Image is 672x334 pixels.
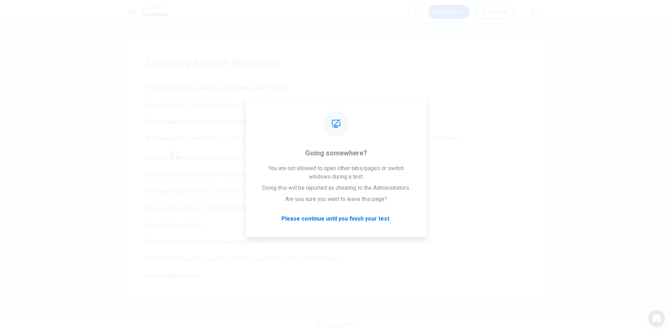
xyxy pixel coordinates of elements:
span: This test checks how well you understand spoken English. You will listen to 1 conversation. You w... [146,84,526,280]
strong: Volume [219,238,239,245]
strong: OK [214,205,222,211]
div: Open Intercom Messenger [648,310,665,327]
span: 00:10:00 [488,9,507,15]
button: Continue [428,5,470,19]
span: Level Test [143,5,167,10]
b: You can take notes with a pen and paper. Your notes will not be graded. [146,118,333,125]
button: 00:10:00 [475,5,513,19]
strong: Continue [157,272,181,279]
h1: Listening [143,10,167,19]
strong: one [272,102,282,108]
strong: SUBMIT [235,205,256,211]
h1: Listening Section Directions [146,56,526,70]
span: © Copyright 2025 [317,322,355,328]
